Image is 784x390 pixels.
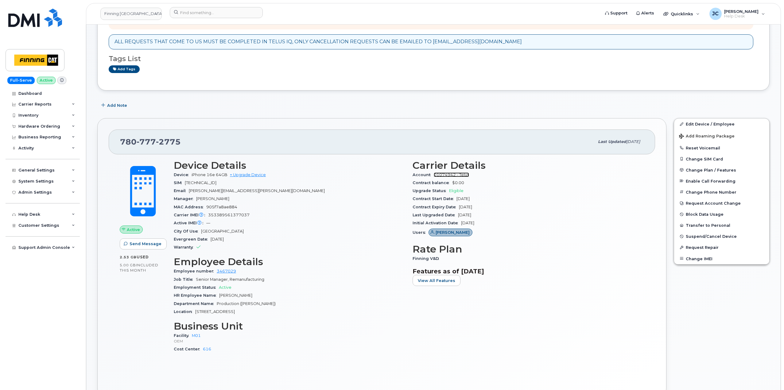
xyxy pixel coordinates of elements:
[413,172,434,177] span: Account
[459,205,472,209] span: [DATE]
[413,205,459,209] span: Contract Expiry Date
[174,188,189,193] span: Email
[413,213,458,217] span: Last Upgraded Date
[679,134,735,140] span: Add Roaming Package
[219,293,252,298] span: [PERSON_NAME]
[413,275,460,286] button: View All Features
[674,164,769,176] button: Change Plan / Features
[598,139,626,144] span: Last updated
[120,263,136,267] span: 5.00 GB
[674,220,769,231] button: Transfer to Personal
[436,230,470,235] span: [PERSON_NAME]
[192,172,227,177] span: iPhone 16e 64GB
[174,285,219,290] span: Employment Status
[174,321,405,332] h3: Business Unit
[174,221,206,225] span: Active IMEI
[686,168,736,172] span: Change Plan / Features
[724,9,759,14] span: [PERSON_NAME]
[413,180,452,185] span: Contract balance
[610,10,627,16] span: Support
[674,198,769,209] button: Request Account Change
[413,230,429,235] span: Users
[626,139,640,144] span: [DATE]
[712,10,719,17] span: JC
[127,227,140,233] span: Active
[137,255,149,259] span: used
[114,38,522,45] div: ALL REQUESTS THAT COME TO US MUST BE COMPLETED IN TELUS IQ, ONLY CANCELLATION REQUESTS CAN BE EMA...
[189,188,325,193] span: [PERSON_NAME][EMAIL_ADDRESS][PERSON_NAME][DOMAIN_NAME]
[461,221,474,225] span: [DATE]
[195,309,235,314] span: [STREET_ADDRESS]
[674,118,769,129] a: Edit Device / Employee
[641,10,654,16] span: Alerts
[674,231,769,242] button: Suspend/Cancel Device
[724,14,759,19] span: Help Desk
[174,160,405,171] h3: Device Details
[185,180,216,185] span: [TECHNICAL_ID]
[206,221,210,225] span: —
[174,309,195,314] span: Location
[230,172,266,177] a: + Upgrade Device
[174,237,211,241] span: Evergreen Date
[120,137,181,146] span: 780
[120,263,158,273] span: included this month
[705,8,769,20] div: Jene Cook
[174,333,192,338] span: Facility
[130,241,161,247] span: Send Message
[671,11,693,16] span: Quicklinks
[174,172,192,177] span: Device
[107,102,127,108] span: Add Note
[413,256,442,261] span: Finning V&D
[458,213,471,217] span: [DATE]
[674,209,769,220] button: Block Data Usage
[217,269,236,273] a: 3467029
[674,176,769,187] button: Enable Call Forwarding
[174,269,217,273] span: Employee number
[659,8,704,20] div: Quicklinks
[137,137,156,146] span: 777
[174,245,196,249] span: Warranty
[413,188,449,193] span: Upgrade Status
[196,277,264,282] span: Senior Manager, Remanufacturing
[174,229,201,234] span: City Of Use
[686,234,737,239] span: Suspend/Cancel Device
[174,196,196,201] span: Manager
[429,230,472,235] a: [PERSON_NAME]
[174,301,217,306] span: Department Name
[601,7,632,19] a: Support
[174,256,405,267] h3: Employee Details
[97,100,132,111] button: Add Note
[174,213,208,217] span: Carrier IMEI
[674,253,769,264] button: Change IMEI
[449,188,464,193] span: Eligible
[217,301,276,306] span: Production ([PERSON_NAME])
[156,137,181,146] span: 2775
[413,196,456,201] span: Contract Start Date
[413,244,644,255] h3: Rate Plan
[174,293,219,298] span: HR Employee Name
[456,196,470,201] span: [DATE]
[120,238,167,249] button: Send Message
[174,180,185,185] span: SIM
[174,347,203,351] span: Cost Center
[174,338,405,344] p: OEM
[674,129,769,142] button: Add Roaming Package
[192,333,201,338] a: M01
[170,7,263,18] input: Find something...
[109,55,758,63] h3: Tags List
[413,160,644,171] h3: Carrier Details
[674,142,769,153] button: Reset Voicemail
[174,277,196,282] span: Job Title
[100,8,162,20] a: Finning Canada
[674,187,769,198] button: Change Phone Number
[196,196,229,201] span: [PERSON_NAME]
[413,268,644,275] h3: Features as of [DATE]
[674,242,769,253] button: Request Repair
[206,205,237,209] span: 905f7a8ae884
[632,7,658,19] a: Alerts
[120,255,137,259] span: 2.53 GB
[219,285,231,290] span: Active
[203,347,211,351] a: 616
[418,278,455,284] span: View All Features
[174,205,206,209] span: MAC Address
